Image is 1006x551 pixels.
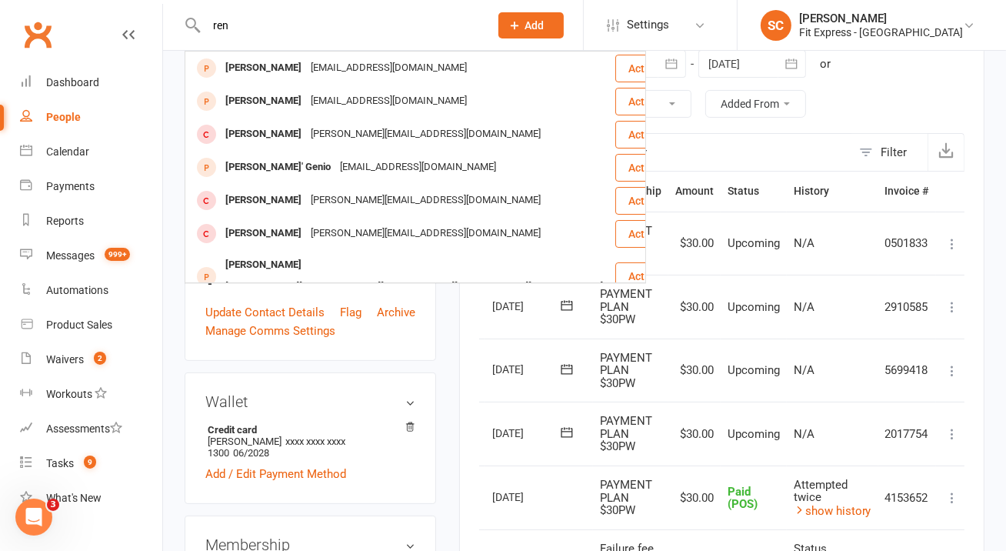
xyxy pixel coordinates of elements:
[221,123,306,145] div: [PERSON_NAME]
[525,19,545,32] span: Add
[306,189,545,212] div: [PERSON_NAME][EMAIL_ADDRESS][DOMAIN_NAME]
[668,172,721,211] th: Amount
[20,100,162,135] a: People
[600,351,652,390] span: PAYMENT PLAN $30PW
[600,414,652,453] span: PAYMENT PLAN $30PW
[615,262,691,290] button: Actions
[668,466,721,530] td: $30.00
[721,172,787,211] th: Status
[46,492,102,504] div: What's New
[20,65,162,100] a: Dashboard
[20,135,162,169] a: Calendar
[615,220,691,248] button: Actions
[878,466,936,530] td: 4153652
[46,111,81,123] div: People
[492,357,563,381] div: [DATE]
[668,402,721,466] td: $30.00
[306,123,545,145] div: [PERSON_NAME][EMAIL_ADDRESS][DOMAIN_NAME]
[20,481,162,516] a: What's New
[794,363,814,377] span: N/A
[46,353,84,366] div: Waivers
[205,322,335,340] a: Manage Comms Settings
[492,421,563,445] div: [DATE]
[208,436,345,459] span: xxxx xxxx xxxx 1300
[306,222,545,245] div: [PERSON_NAME][EMAIL_ADDRESS][DOMAIN_NAME]
[20,446,162,481] a: Tasks 9
[208,277,415,291] strong: -
[492,485,563,509] div: [DATE]
[46,319,112,331] div: Product Sales
[205,422,415,461] li: [PERSON_NAME]
[787,172,878,211] th: History
[46,249,95,262] div: Messages
[20,377,162,412] a: Workouts
[794,300,814,314] span: N/A
[46,457,74,469] div: Tasks
[615,121,691,149] button: Actions
[46,284,108,296] div: Automations
[480,134,851,171] input: Search by invoice number
[881,143,907,162] div: Filter
[820,55,831,73] div: or
[794,427,814,441] span: N/A
[799,12,963,25] div: [PERSON_NAME]
[878,212,936,275] td: 0501833
[20,204,162,239] a: Reports
[878,402,936,466] td: 2017754
[794,504,871,518] a: show history
[761,10,791,41] div: SC
[615,55,691,82] button: Actions
[615,88,691,115] button: Actions
[20,273,162,308] a: Automations
[878,339,936,402] td: 5699418
[498,12,564,38] button: Add
[306,57,471,79] div: [EMAIL_ADDRESS][DOMAIN_NAME]
[335,156,501,179] div: [EMAIL_ADDRESS][DOMAIN_NAME]
[705,90,806,118] button: Added From
[377,303,415,322] a: Archive
[15,499,52,536] iframe: Intercom live chat
[94,352,106,365] span: 2
[728,427,780,441] span: Upcoming
[105,248,130,261] span: 999+
[46,388,92,400] div: Workouts
[668,212,721,275] td: $30.00
[492,294,563,318] div: [DATE]
[794,478,848,505] span: Attempted twice
[20,308,162,342] a: Product Sales
[221,276,608,299] div: [PERSON_NAME][EMAIL_ADDRESS][PERSON_NAME][PERSON_NAME][DOMAIN_NAME]
[20,239,162,273] a: Messages 999+
[205,393,415,410] h3: Wallet
[84,456,96,469] span: 9
[728,485,758,512] span: Paid (POS)
[46,145,89,158] div: Calendar
[878,172,936,211] th: Invoice #
[46,215,84,227] div: Reports
[18,15,57,54] a: Clubworx
[221,156,335,179] div: [PERSON_NAME]' Genio
[728,363,780,377] span: Upcoming
[851,134,928,171] button: Filter
[728,300,780,314] span: Upcoming
[306,90,471,112] div: [EMAIL_ADDRESS][DOMAIN_NAME]
[221,90,306,112] div: [PERSON_NAME]
[47,499,59,511] span: 3
[221,222,306,245] div: [PERSON_NAME]
[221,189,306,212] div: [PERSON_NAME]
[20,412,162,446] a: Assessments
[221,254,306,276] div: [PERSON_NAME]
[46,180,95,192] div: Payments
[600,287,652,326] span: PAYMENT PLAN $30PW
[205,303,325,322] a: Update Contact Details
[615,187,691,215] button: Actions
[878,275,936,339] td: 2910585
[46,422,122,435] div: Assessments
[20,169,162,204] a: Payments
[794,236,814,250] span: N/A
[600,478,652,517] span: PAYMENT PLAN $30PW
[20,342,162,377] a: Waivers 2
[233,447,269,459] span: 06/2028
[668,275,721,339] td: $30.00
[205,465,346,483] a: Add / Edit Payment Method
[668,339,721,402] td: $30.00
